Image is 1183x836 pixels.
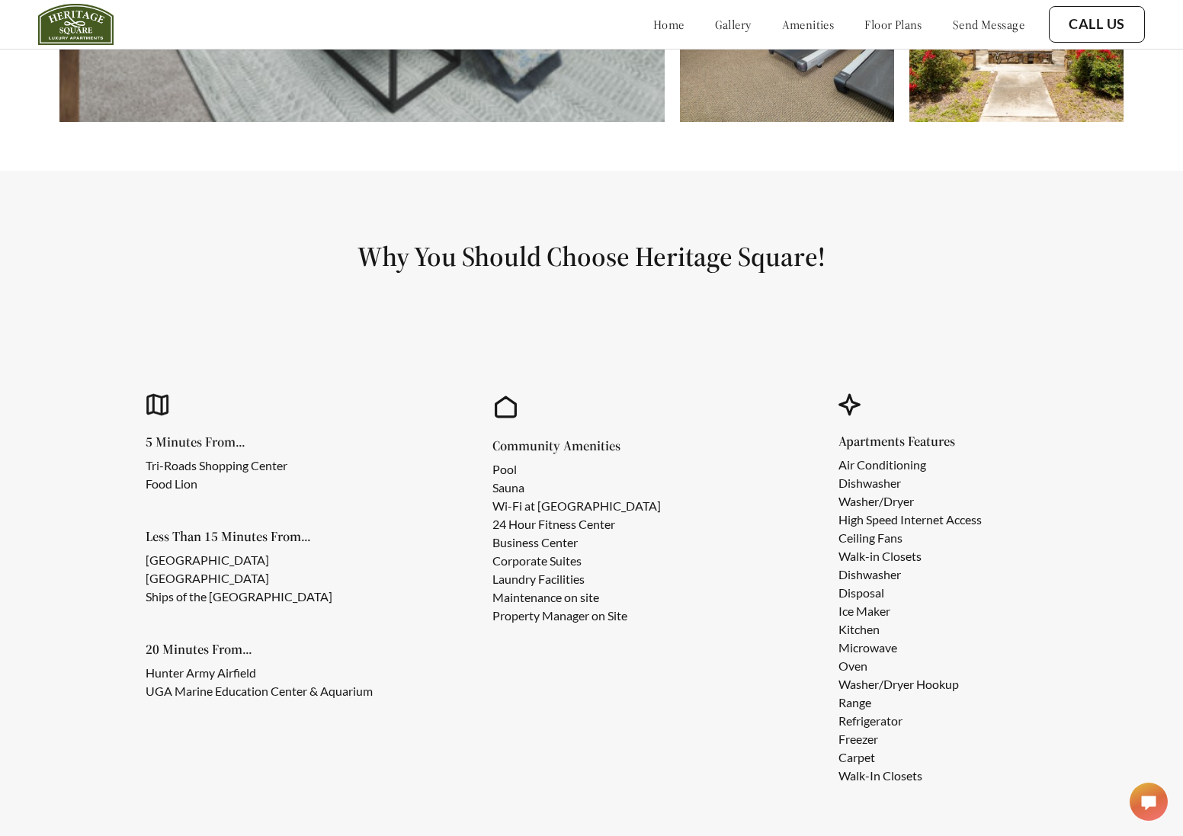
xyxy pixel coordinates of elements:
[146,642,397,656] h5: 20 Minutes From...
[1049,6,1145,43] button: Call Us
[838,511,982,529] li: High Speed Internet Access
[838,767,982,785] li: Walk-In Closets
[838,748,982,767] li: Carpet
[492,607,661,625] li: Property Manager on Site
[864,17,922,32] a: floor plans
[492,479,661,497] li: Sauna
[838,620,982,639] li: Kitchen
[838,492,982,511] li: Washer/Dryer
[715,17,752,32] a: gallery
[838,730,982,748] li: Freezer
[146,475,287,493] li: Food Lion
[838,547,982,565] li: Walk-in Closets
[782,17,835,32] a: amenities
[146,664,373,682] li: Hunter Army Airfield
[838,639,982,657] li: Microwave
[838,565,982,584] li: Dishwasher
[838,693,982,712] li: Range
[146,682,373,700] li: UGA Marine Education Center & Aquarium
[146,456,287,475] li: Tri-Roads Shopping Center
[492,497,661,515] li: Wi-Fi at [GEOGRAPHIC_DATA]
[838,434,1006,448] h5: Apartments Features
[37,239,1146,274] h1: Why You Should Choose Heritage Square!
[146,569,332,588] li: [GEOGRAPHIC_DATA]
[146,435,312,449] h5: 5 Minutes From...
[492,588,661,607] li: Maintenance on site
[146,551,332,569] li: [GEOGRAPHIC_DATA]
[492,552,661,570] li: Corporate Suites
[38,4,114,45] img: heritage_square_logo.jpg
[492,439,685,453] h5: Community Amenities
[838,584,982,602] li: Disposal
[838,474,982,492] li: Dishwasher
[1069,16,1125,33] a: Call Us
[146,530,357,543] h5: Less Than 15 Minutes From...
[653,17,684,32] a: home
[492,515,661,533] li: 24 Hour Fitness Center
[838,456,982,474] li: Air Conditioning
[838,657,982,675] li: Oven
[492,570,661,588] li: Laundry Facilities
[838,712,982,730] li: Refrigerator
[492,460,661,479] li: Pool
[492,533,661,552] li: Business Center
[146,588,332,606] li: Ships of the [GEOGRAPHIC_DATA]
[838,602,982,620] li: Ice Maker
[838,529,982,547] li: Ceiling Fans
[953,17,1024,32] a: send message
[838,675,982,693] li: Washer/Dryer Hookup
